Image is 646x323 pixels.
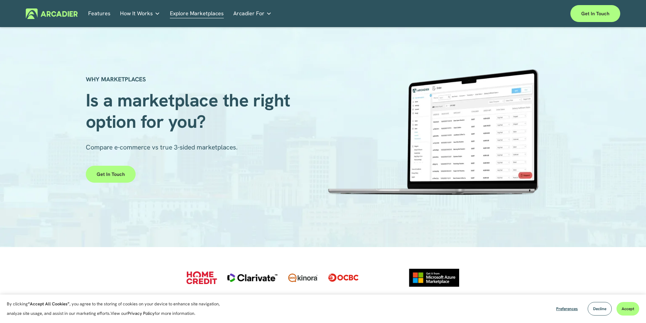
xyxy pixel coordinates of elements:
button: Preferences [551,302,583,316]
strong: “Accept All Cookies” [28,301,70,307]
a: folder dropdown [233,8,272,19]
button: Decline [588,302,612,316]
strong: WHY MARKETPLACES [86,75,146,83]
a: Get in touch [86,166,136,183]
span: How It Works [120,9,153,18]
a: Get in touch [570,5,620,22]
p: By clicking , you agree to the storing of cookies on your device to enhance site navigation, anal... [7,299,227,318]
span: Decline [593,306,606,311]
a: Explore Marketplaces [170,8,224,19]
a: Privacy Policy [128,310,155,316]
span: Is a marketplace the right option for you? [86,88,295,133]
span: Accept [622,306,634,311]
span: Compare e-commerce vs true 3-sided marketplaces. [86,143,238,152]
span: Arcadier For [233,9,265,18]
img: Arcadier [26,8,78,19]
a: Features [88,8,111,19]
a: folder dropdown [120,8,160,19]
span: Preferences [556,306,578,311]
button: Accept [616,302,639,316]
